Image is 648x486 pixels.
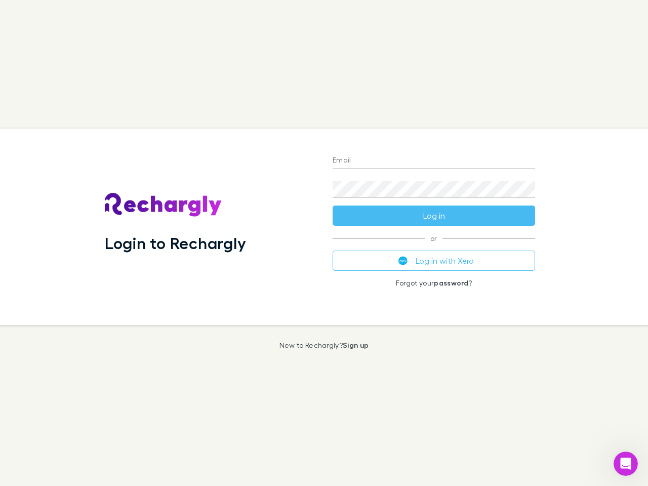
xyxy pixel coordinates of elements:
button: Log in with Xero [333,251,535,271]
a: Sign up [343,341,369,349]
p: Forgot your ? [333,279,535,287]
h1: Login to Rechargly [105,233,246,253]
img: Rechargly's Logo [105,193,222,217]
p: New to Rechargly? [279,341,369,349]
button: Log in [333,206,535,226]
a: password [434,278,468,287]
iframe: Intercom live chat [614,452,638,476]
img: Xero's logo [398,256,408,265]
